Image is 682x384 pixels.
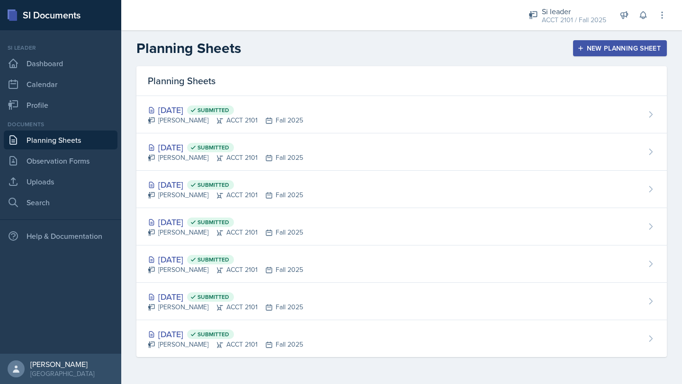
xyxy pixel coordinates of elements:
[197,218,229,226] span: Submitted
[30,359,94,369] div: [PERSON_NAME]
[148,340,303,349] div: [PERSON_NAME] ACCT 2101 Fall 2025
[148,178,303,191] div: [DATE]
[148,153,303,163] div: [PERSON_NAME] ACCT 2101 Fall 2025
[148,290,303,303] div: [DATE]
[136,133,667,171] a: [DATE] Submitted [PERSON_NAME]ACCT 2101Fall 2025
[197,293,229,301] span: Submitted
[197,106,229,114] span: Submitted
[4,44,117,52] div: Si leader
[4,75,117,94] a: Calendar
[4,131,117,149] a: Planning Sheets
[4,227,117,245] div: Help & Documentation
[579,44,661,52] div: New Planning Sheet
[136,245,667,283] a: [DATE] Submitted [PERSON_NAME]ACCT 2101Fall 2025
[148,253,303,266] div: [DATE]
[136,208,667,245] a: [DATE] Submitted [PERSON_NAME]ACCT 2101Fall 2025
[148,190,303,200] div: [PERSON_NAME] ACCT 2101 Fall 2025
[136,320,667,357] a: [DATE] Submitted [PERSON_NAME]ACCT 2101Fall 2025
[197,181,229,189] span: Submitted
[148,216,303,228] div: [DATE]
[136,40,241,57] h2: Planning Sheets
[30,369,94,378] div: [GEOGRAPHIC_DATA]
[148,227,303,237] div: [PERSON_NAME] ACCT 2101 Fall 2025
[136,66,667,96] div: Planning Sheets
[148,328,303,340] div: [DATE]
[4,172,117,191] a: Uploads
[197,256,229,263] span: Submitted
[148,104,303,116] div: [DATE]
[148,141,303,154] div: [DATE]
[197,144,229,151] span: Submitted
[542,15,606,25] div: ACCT 2101 / Fall 2025
[136,96,667,133] a: [DATE] Submitted [PERSON_NAME]ACCT 2101Fall 2025
[148,265,303,275] div: [PERSON_NAME] ACCT 2101 Fall 2025
[148,115,303,125] div: [PERSON_NAME] ACCT 2101 Fall 2025
[136,283,667,320] a: [DATE] Submitted [PERSON_NAME]ACCT 2101Fall 2025
[148,302,303,312] div: [PERSON_NAME] ACCT 2101 Fall 2025
[4,96,117,114] a: Profile
[4,151,117,170] a: Observation Forms
[542,6,606,17] div: Si leader
[136,171,667,208] a: [DATE] Submitted [PERSON_NAME]ACCT 2101Fall 2025
[573,40,667,56] button: New Planning Sheet
[197,331,229,338] span: Submitted
[4,193,117,212] a: Search
[4,120,117,129] div: Documents
[4,54,117,73] a: Dashboard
